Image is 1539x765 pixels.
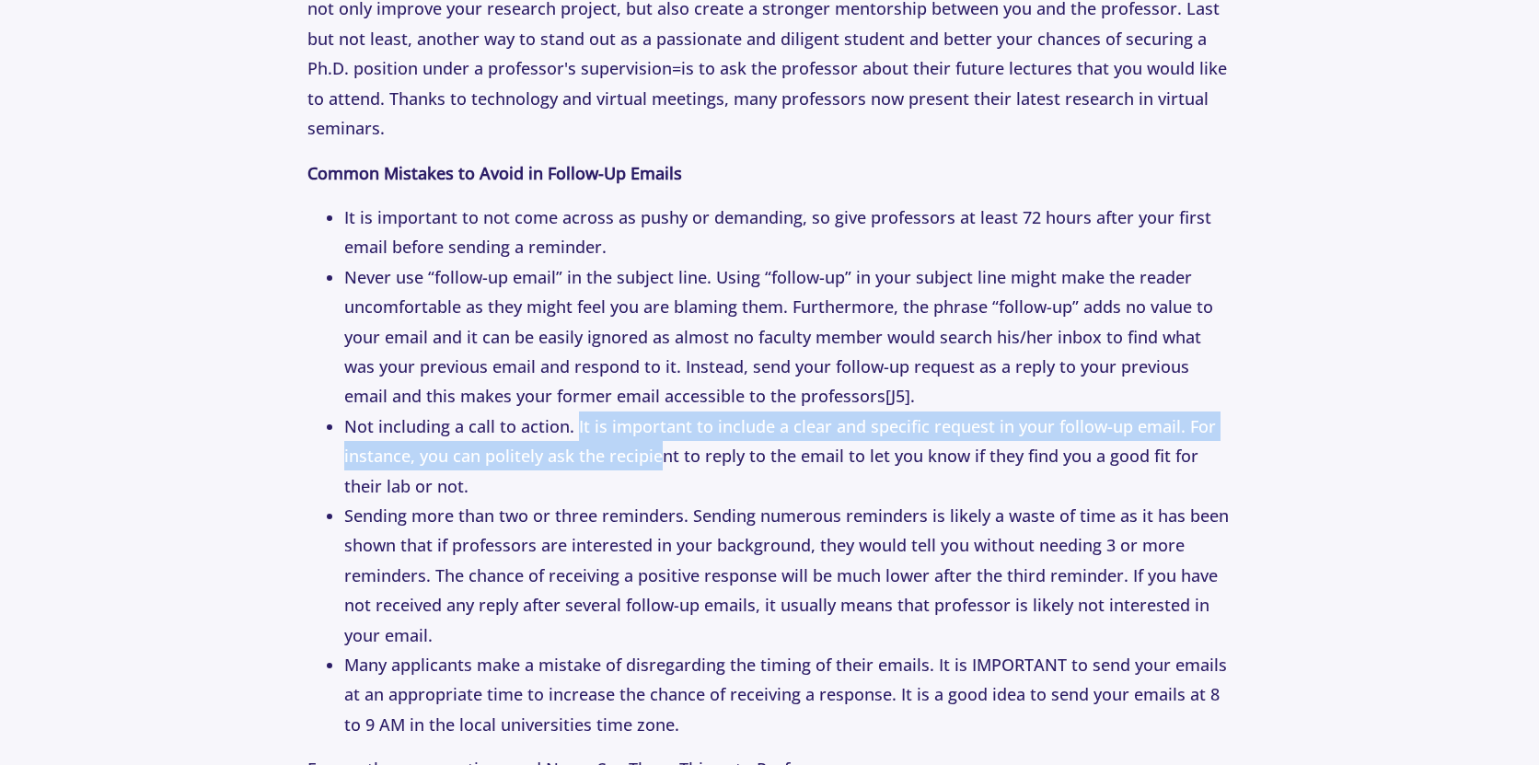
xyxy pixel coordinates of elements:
[307,162,682,184] strong: Common Mistakes to Avoid in Follow-Up Emails
[344,262,1231,411] li: Never use “follow-up email” in the subject line. Using “follow-up” in your subject line might mak...
[344,411,1231,501] li: Not including a call to action. It is important to include a clear and specific request in your f...
[344,501,1231,650] li: Sending more than two or three reminders. Sending numerous reminders is likely a waste of time as...
[885,385,910,407] a: [J5]
[344,650,1231,739] li: Many applicants make a mistake of disregarding the timing of their emails. It is IMPORTANT to sen...
[344,203,1231,262] li: It is important to not come across as pushy or demanding, so give professors at least 72 hours af...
